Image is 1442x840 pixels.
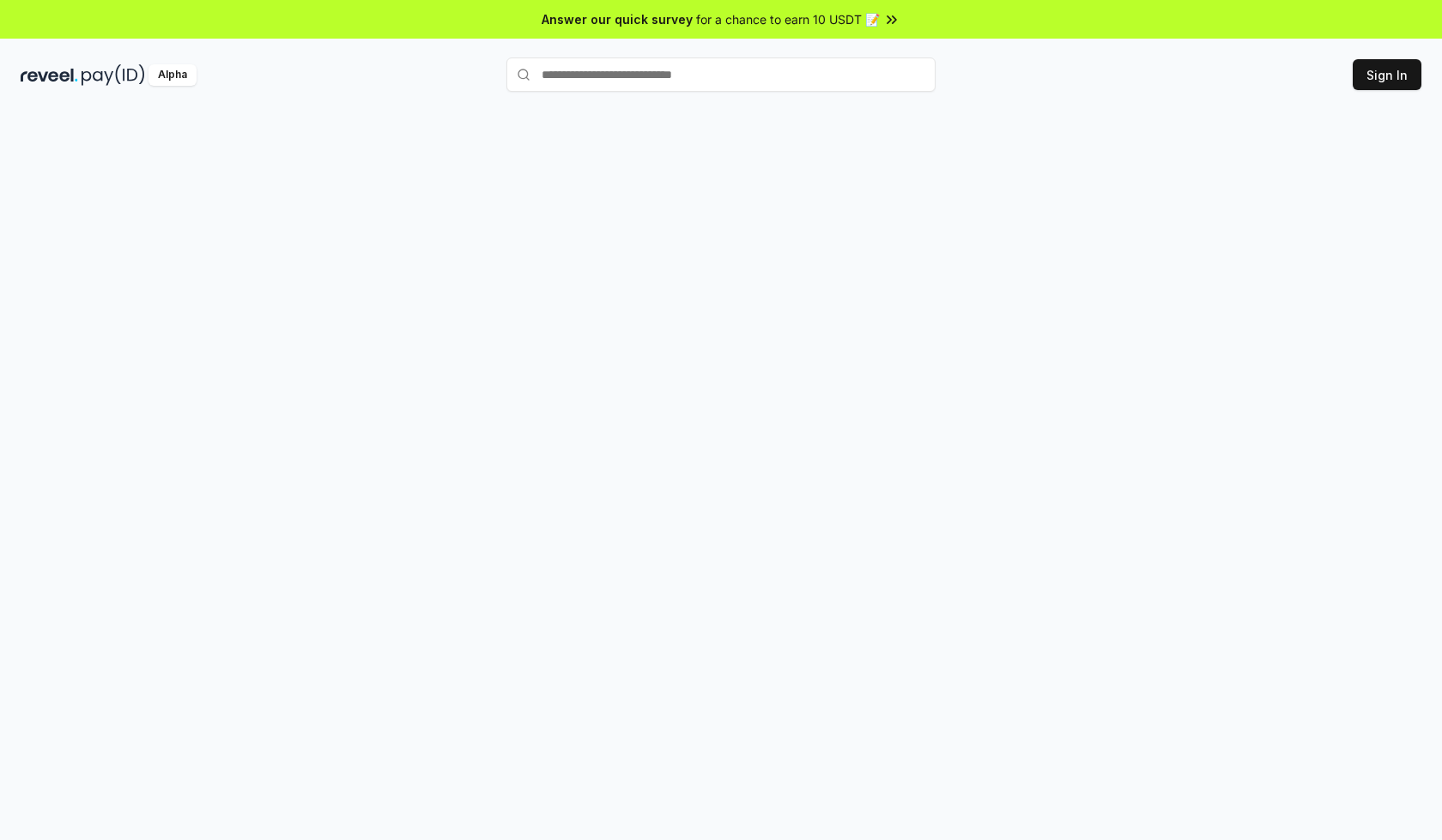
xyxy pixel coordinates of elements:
[148,64,197,86] div: Alpha
[21,64,78,86] img: reveel_dark
[82,64,145,86] img: pay_id
[1353,59,1421,90] button: Sign In
[542,10,693,28] span: Answer our quick survey
[696,10,880,28] span: for a chance to earn 10 USDT 📝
